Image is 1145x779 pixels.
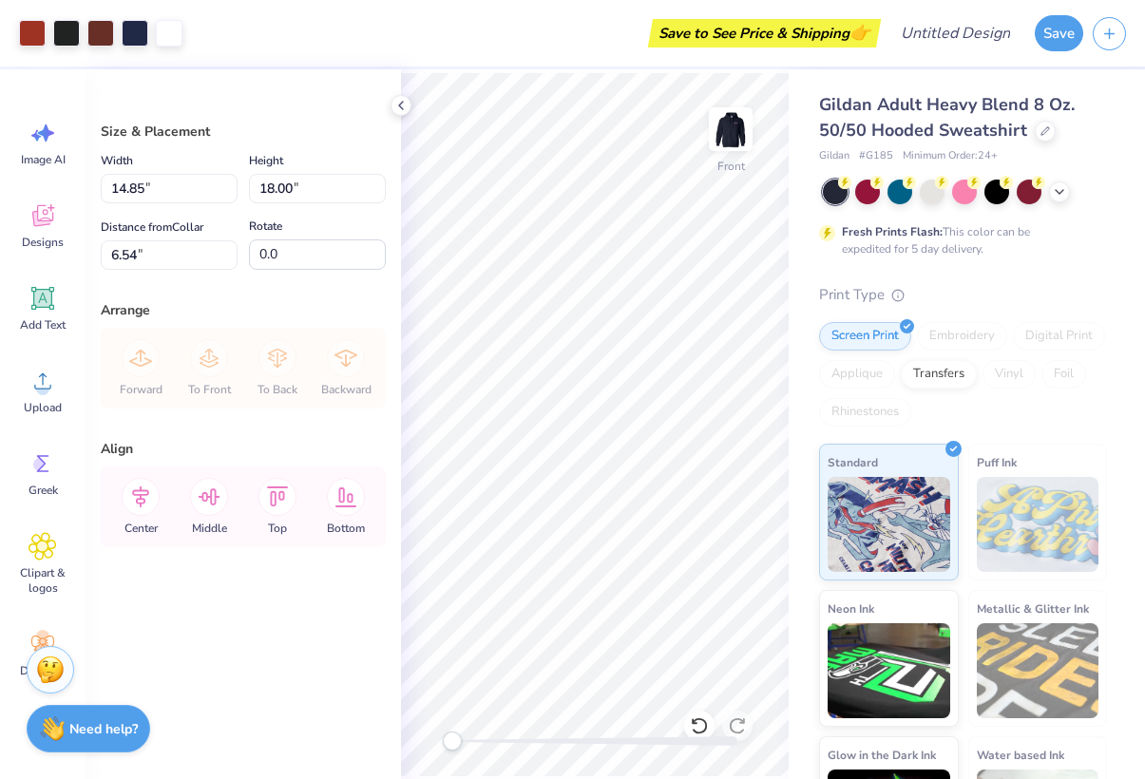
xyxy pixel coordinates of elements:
[327,521,365,536] span: Bottom
[1041,360,1086,389] div: Foil
[977,623,1099,718] img: Metallic & Glitter Ink
[124,521,158,536] span: Center
[819,360,895,389] div: Applique
[828,477,950,572] img: Standard
[828,598,874,618] span: Neon Ink
[20,317,66,332] span: Add Text
[101,300,386,320] div: Arrange
[903,148,998,164] span: Minimum Order: 24 +
[443,731,462,750] div: Accessibility label
[819,148,849,164] span: Gildan
[842,224,943,239] strong: Fresh Prints Flash:
[1013,322,1105,351] div: Digital Print
[653,19,876,47] div: Save to See Price & Shipping
[11,565,74,596] span: Clipart & logos
[977,598,1089,618] span: Metallic & Glitter Ink
[819,398,911,427] div: Rhinestones
[828,745,936,765] span: Glow in the Dark Ink
[101,216,203,238] label: Distance from Collar
[828,452,878,472] span: Standard
[819,322,911,351] div: Screen Print
[268,521,287,536] span: Top
[101,149,133,172] label: Width
[977,452,1017,472] span: Puff Ink
[192,521,227,536] span: Middle
[21,152,66,167] span: Image AI
[69,720,138,738] strong: Need help?
[24,400,62,415] span: Upload
[849,21,870,44] span: 👉
[819,93,1075,142] span: Gildan Adult Heavy Blend 8 Oz. 50/50 Hooded Sweatshirt
[977,477,1099,572] img: Puff Ink
[1035,15,1083,51] button: Save
[917,322,1007,351] div: Embroidery
[712,110,750,148] img: Front
[249,149,283,172] label: Height
[828,623,950,718] img: Neon Ink
[901,360,977,389] div: Transfers
[983,360,1036,389] div: Vinyl
[859,148,893,164] span: # G185
[20,663,66,678] span: Decorate
[977,745,1064,765] span: Water based Ink
[886,14,1025,52] input: Untitled Design
[842,223,1076,257] div: This color can be expedited for 5 day delivery.
[717,158,745,175] div: Front
[101,122,386,142] div: Size & Placement
[101,439,386,459] div: Align
[29,483,58,498] span: Greek
[819,284,1107,306] div: Print Type
[249,215,282,237] label: Rotate
[22,235,64,250] span: Designs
